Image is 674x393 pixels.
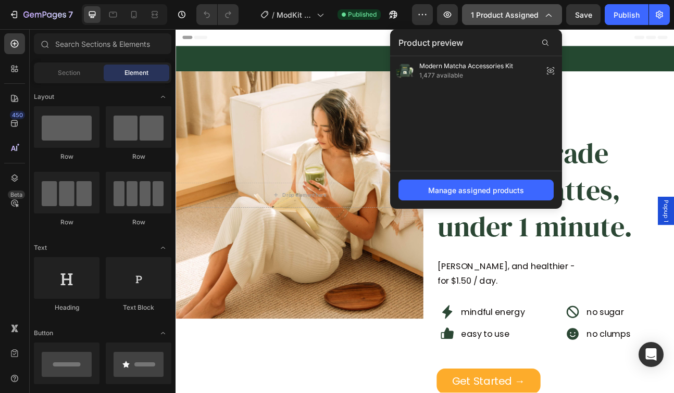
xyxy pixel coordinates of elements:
span: Published [348,10,377,19]
div: Heading [34,303,99,312]
span: Toggle open [155,88,171,105]
span: Toggle open [155,325,171,341]
span: 1 product assigned [471,9,539,20]
button: 1 product assigned [462,4,562,25]
span: Product preview [398,36,463,49]
span: Text [34,243,47,252]
span: ★★★★★ [328,119,359,129]
button: Manage assigned products [398,180,554,200]
button: Publish [605,4,648,25]
span: Save [575,10,592,19]
img: preview-img [394,60,415,81]
div: Undo/Redo [196,4,239,25]
div: Text Block [106,303,171,312]
span: Button [34,328,53,338]
div: Open Intercom Messenger [639,342,664,367]
div: Row [34,152,99,161]
div: Publish [614,9,640,20]
span: ModKit - new price for Uji matcha on What's Included - [DATE] [277,9,313,20]
span: / [272,9,274,20]
span: Modern Matcha Accessories Kit [419,61,513,71]
span: Toggle open [155,239,171,256]
p: mindful energy [358,346,438,364]
div: Row [106,152,171,161]
span: Layout [34,92,54,102]
span: Popup 1 [609,214,620,242]
button: 7 [4,4,78,25]
span: 1,477 available [419,71,513,80]
span: 2,300 Verified 5-Star Reviews [359,119,458,129]
h2: Barista-grade Matcha Lattes, under 1 minute. [327,132,625,272]
div: Manage assigned products [428,185,524,196]
button: Save [566,4,601,25]
input: Search Sections & Elements [34,33,171,54]
div: Drop element here [134,204,189,212]
iframe: Design area [176,29,674,393]
p: 7 [68,8,73,21]
p: [PERSON_NAME], and healthier - for $1.50 / day. [328,288,513,326]
div: 450 [10,111,25,119]
div: Beta [8,191,25,199]
p: no sugar [515,346,562,364]
span: Element [124,68,148,78]
p: easy to use [358,373,418,391]
p: no clumps [515,373,570,391]
div: Row [106,218,171,227]
span: Section [58,68,80,78]
p: Ends [DATE] [1,29,624,46]
div: Row [34,218,99,227]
